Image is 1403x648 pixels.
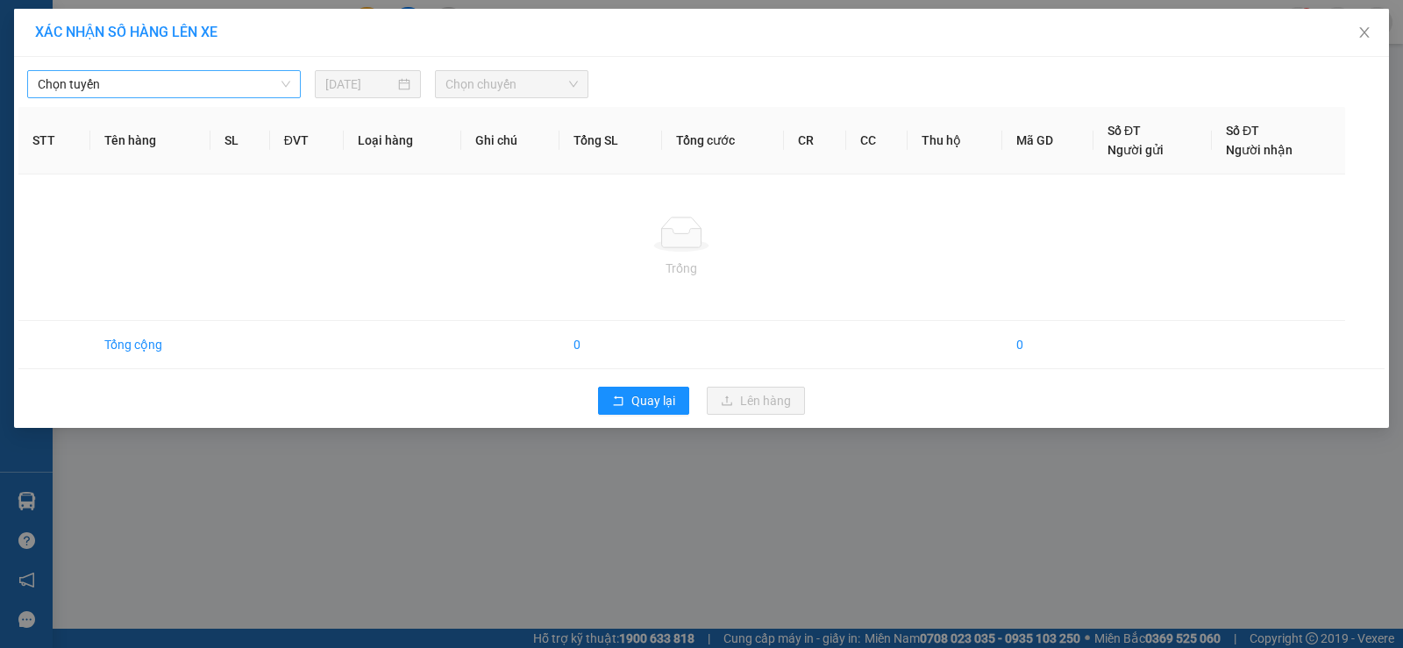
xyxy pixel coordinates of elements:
th: ĐVT [270,107,345,174]
div: 0978848393 [167,99,309,124]
div: 0938939966 [15,99,155,124]
div: VP 108 [PERSON_NAME] [15,15,155,57]
div: 0935468919 [167,78,309,99]
span: Chọn chuyến [445,71,578,97]
div: CHỊ [PERSON_NAME] [15,57,155,99]
td: 0 [559,321,662,369]
button: Close [1340,9,1389,58]
span: Người gửi [1107,143,1164,157]
span: Số ĐT [1107,124,1141,138]
th: SL [210,107,269,174]
span: Số ĐT [1226,124,1259,138]
button: rollbackQuay lại [598,387,689,415]
span: close [1357,25,1371,39]
th: Mã GD [1002,107,1093,174]
button: uploadLên hàng [707,387,805,415]
th: Tên hàng [90,107,211,174]
th: Tổng SL [559,107,662,174]
th: Tổng cước [662,107,784,174]
td: Tổng cộng [90,321,211,369]
span: XÁC NHẬN SỐ HÀNG LÊN XE [35,24,217,40]
span: Gửi: [15,17,42,35]
th: Ghi chú [461,107,559,174]
span: Nhận: [167,17,210,35]
th: Loại hàng [344,107,461,174]
span: rollback [612,395,624,409]
th: CR [784,107,845,174]
span: Quay lại [631,391,675,410]
th: CC [846,107,908,174]
span: Người nhận [1226,143,1293,157]
div: Trống [32,259,1331,278]
span: VPSG [193,124,260,154]
span: Chọn tuyến [38,71,290,97]
th: STT [18,107,90,174]
div: VP 184 [PERSON_NAME] - HCM [167,15,309,78]
input: 12/08/2025 [325,75,395,94]
td: 0 [1002,321,1093,369]
th: Thu hộ [908,107,1002,174]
